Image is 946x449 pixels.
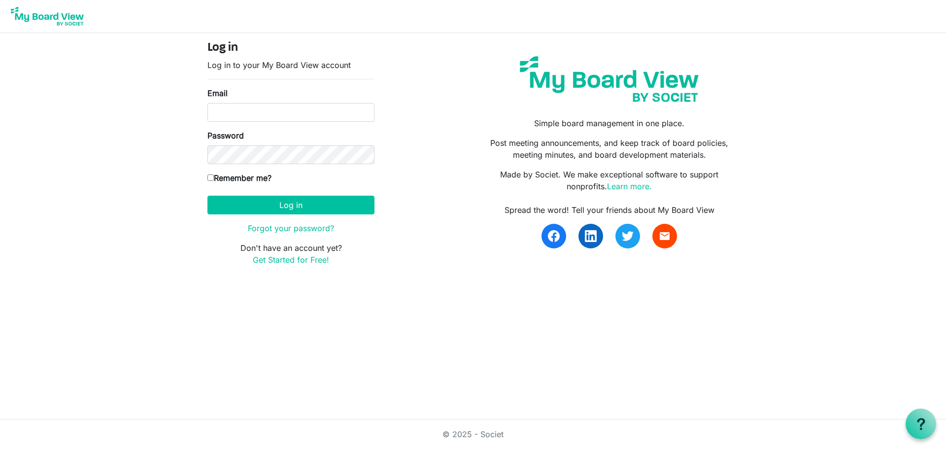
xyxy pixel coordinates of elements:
p: Don't have an account yet? [207,242,374,266]
button: Log in [207,196,374,214]
p: Log in to your My Board View account [207,59,374,71]
a: © 2025 - Societ [442,429,504,439]
img: My Board View Logo [8,4,87,29]
img: twitter.svg [622,230,634,242]
p: Simple board management in one place. [480,117,739,129]
a: email [652,224,677,248]
a: Get Started for Free! [253,255,329,265]
img: facebook.svg [548,230,560,242]
p: Post meeting announcements, and keep track of board policies, meeting minutes, and board developm... [480,137,739,161]
img: my-board-view-societ.svg [512,49,706,109]
h4: Log in [207,41,374,55]
img: linkedin.svg [585,230,597,242]
label: Email [207,87,228,99]
a: Forgot your password? [248,223,334,233]
div: Spread the word! Tell your friends about My Board View [480,204,739,216]
span: email [659,230,671,242]
label: Remember me? [207,172,271,184]
a: Learn more. [607,181,652,191]
label: Password [207,130,244,141]
input: Remember me? [207,174,214,181]
p: Made by Societ. We make exceptional software to support nonprofits. [480,169,739,192]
